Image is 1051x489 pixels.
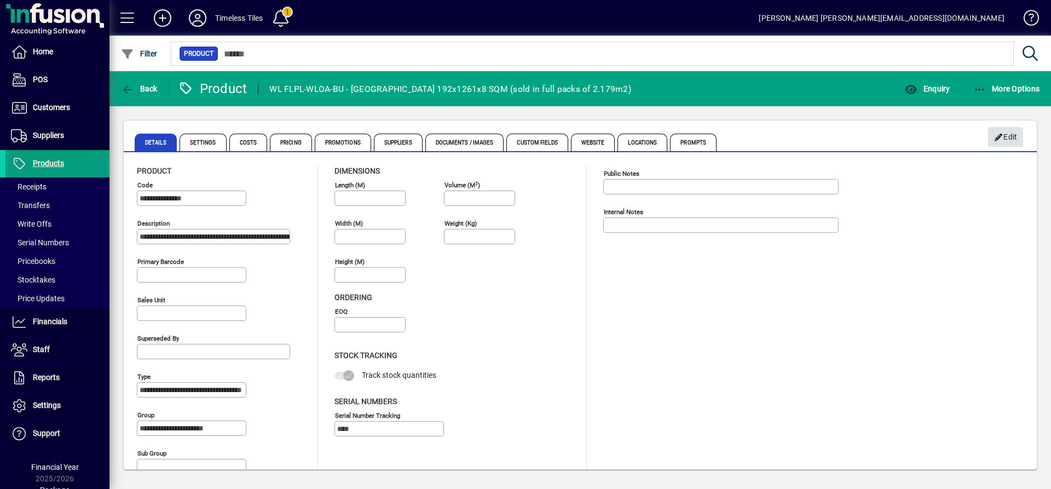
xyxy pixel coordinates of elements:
span: Settings [180,134,227,151]
span: Support [33,429,60,438]
div: [PERSON_NAME] [PERSON_NAME][EMAIL_ADDRESS][DOMAIN_NAME] [759,9,1004,27]
span: Products [33,159,64,168]
button: Edit [988,127,1023,147]
app-page-header-button: Back [109,79,170,99]
a: Suppliers [5,122,109,149]
a: Pricebooks [5,252,109,271]
mat-label: Type [137,373,151,381]
span: Stock Tracking [334,351,397,360]
span: Costs [229,134,268,151]
span: Filter [121,49,158,58]
button: More Options [971,79,1043,99]
button: Profile [180,8,215,28]
a: Transfers [5,196,109,215]
a: Financials [5,308,109,336]
span: Financials [33,317,67,326]
a: Customers [5,94,109,122]
mat-label: Group [137,411,154,419]
mat-label: Primary barcode [137,258,184,266]
div: Product [178,80,247,97]
a: Staff [5,336,109,364]
a: Support [5,420,109,447]
span: Stocktakes [11,275,55,284]
a: Home [5,38,109,66]
mat-label: Serial Number tracking [335,411,400,419]
button: Enquiry [902,79,952,99]
span: Locations [617,134,667,151]
span: Website [571,134,615,151]
span: Ordering [334,293,372,302]
a: Knowledge Base [1015,2,1037,38]
span: Serial Numbers [334,397,397,406]
button: Add [145,8,180,28]
mat-label: Code [137,181,153,189]
span: POS [33,75,48,84]
span: Staff [33,345,50,354]
span: More Options [973,84,1040,93]
span: Transfers [11,201,50,210]
span: Promotions [315,134,371,151]
span: Receipts [11,182,47,191]
a: Settings [5,392,109,419]
button: Back [118,79,160,99]
a: Stocktakes [5,271,109,289]
span: Suppliers [374,134,423,151]
mat-label: Internal Notes [604,208,643,216]
span: Pricing [270,134,312,151]
span: Track stock quantities [362,371,436,379]
mat-label: Superseded by [137,335,179,342]
span: Reports [33,373,60,382]
span: Edit [994,128,1018,146]
span: Write Offs [11,220,51,228]
a: Write Offs [5,215,109,233]
span: Product [184,48,213,59]
mat-label: Sub group [137,450,166,457]
span: Dimensions [334,166,380,175]
a: Serial Numbers [5,233,109,252]
a: POS [5,66,109,94]
span: Custom Fields [506,134,568,151]
span: Prompts [670,134,717,151]
mat-label: Height (m) [335,258,365,266]
sup: 3 [475,180,478,186]
mat-label: Volume (m ) [444,181,480,189]
span: Pricebooks [11,257,55,266]
a: Reports [5,364,109,392]
span: Enquiry [904,84,950,93]
span: Serial Numbers [11,238,69,247]
a: Receipts [5,177,109,196]
mat-label: Public Notes [604,170,639,177]
span: Product [137,166,171,175]
span: Financial Year [31,463,79,471]
div: Timeless Tiles [215,9,263,27]
span: Details [135,134,177,151]
mat-label: Length (m) [335,181,365,189]
button: Filter [118,44,160,64]
span: Settings [33,401,61,410]
a: Price Updates [5,289,109,308]
span: Price Updates [11,294,65,303]
span: Home [33,47,53,56]
mat-label: Sales unit [137,296,165,304]
mat-label: EOQ [335,308,348,315]
span: Customers [33,103,70,112]
mat-label: Description [137,220,170,227]
mat-label: Width (m) [335,220,363,227]
div: WL FLPL-WLOA-BU - [GEOGRAPHIC_DATA] 192x1261x8 SQM (sold in full packs of 2.179m2) [269,80,631,98]
mat-label: Weight (Kg) [444,220,477,227]
span: Suppliers [33,131,64,140]
span: Documents / Images [425,134,504,151]
span: Back [121,84,158,93]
